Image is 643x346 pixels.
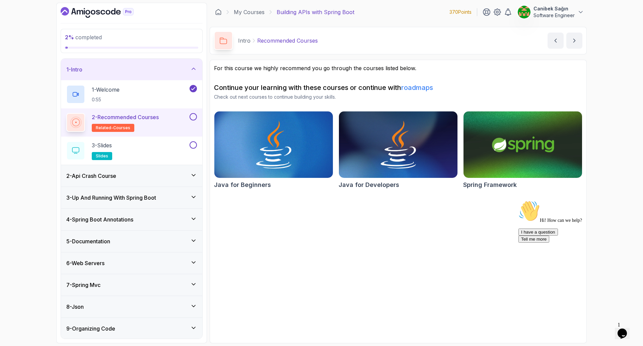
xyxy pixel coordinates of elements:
button: 9-Organizing Code [61,318,202,339]
button: 5-Documentation [61,231,202,252]
span: 2 % [65,34,74,41]
a: Spring Framework cardSpring Framework [463,111,582,190]
p: For this course we highly recommend you go through the courses listed below. [214,64,582,72]
button: 1-Welcome0:55 [66,85,197,104]
button: next content [566,33,582,49]
button: 8-Json [61,296,202,317]
button: previous content [548,33,564,49]
button: user profile imageCanibek SağınSoftware Engineer [517,5,584,19]
p: Check out next courses to continue building your skills. [214,94,582,100]
h3: 2 - Api Crash Course [66,172,116,180]
span: Hi! How can we help? [3,20,66,25]
h3: 8 - Json [66,303,84,311]
span: slides [96,153,108,159]
img: Spring Framework card [463,111,582,178]
button: 6-Web Servers [61,252,202,274]
a: Dashboard [61,7,149,18]
h3: 9 - Organizing Code [66,325,115,333]
iframe: chat widget [516,198,636,316]
h2: Spring Framework [463,180,517,190]
h3: 7 - Spring Mvc [66,281,100,289]
p: 3 - Slides [92,141,112,149]
a: Dashboard [215,9,222,15]
img: user profile image [518,6,530,18]
p: 1 - Welcome [92,86,120,94]
button: 2-Recommended Coursesrelated-courses [66,113,197,132]
h2: Java for Developers [339,180,399,190]
h2: Java for Beginners [214,180,271,190]
button: 1-Intro [61,59,202,80]
button: 4-Spring Boot Annotations [61,209,202,230]
p: Building APIs with Spring Boot [277,8,354,16]
button: 3-Up And Running With Spring Boot [61,187,202,208]
span: related-courses [96,125,130,131]
span: completed [65,34,102,41]
button: 2-Api Crash Course [61,165,202,187]
img: Java for Developers card [339,111,457,178]
a: roadmaps [401,84,433,92]
p: Canibek Sağın [533,5,575,12]
iframe: chat widget [615,319,636,339]
p: Software Engineer [533,12,575,19]
h3: 4 - Spring Boot Annotations [66,215,133,224]
p: 370 Points [449,9,472,15]
p: Recommended Courses [257,37,318,45]
h3: 5 - Documentation [66,237,110,245]
a: Java for Developers cardJava for Developers [339,111,458,190]
h3: 1 - Intro [66,65,82,73]
div: 👋Hi! How can we help?I have a questionTell me more [3,3,123,45]
p: 2 - Recommended Courses [92,113,159,121]
p: Intro [238,37,251,45]
h3: 3 - Up And Running With Spring Boot [66,194,156,202]
img: Java for Beginners card [214,111,333,178]
img: :wave: [3,3,24,24]
h3: 6 - Web Servers [66,259,104,267]
a: My Courses [234,8,265,16]
button: 7-Spring Mvc [61,274,202,296]
p: 0:55 [92,96,120,103]
h2: Continue your learning with these courses or continue with [214,83,582,92]
button: 3-Slidesslides [66,141,197,160]
a: Java for Beginners cardJava for Beginners [214,111,333,190]
button: I have a question [3,31,42,38]
button: Tell me more [3,38,33,45]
